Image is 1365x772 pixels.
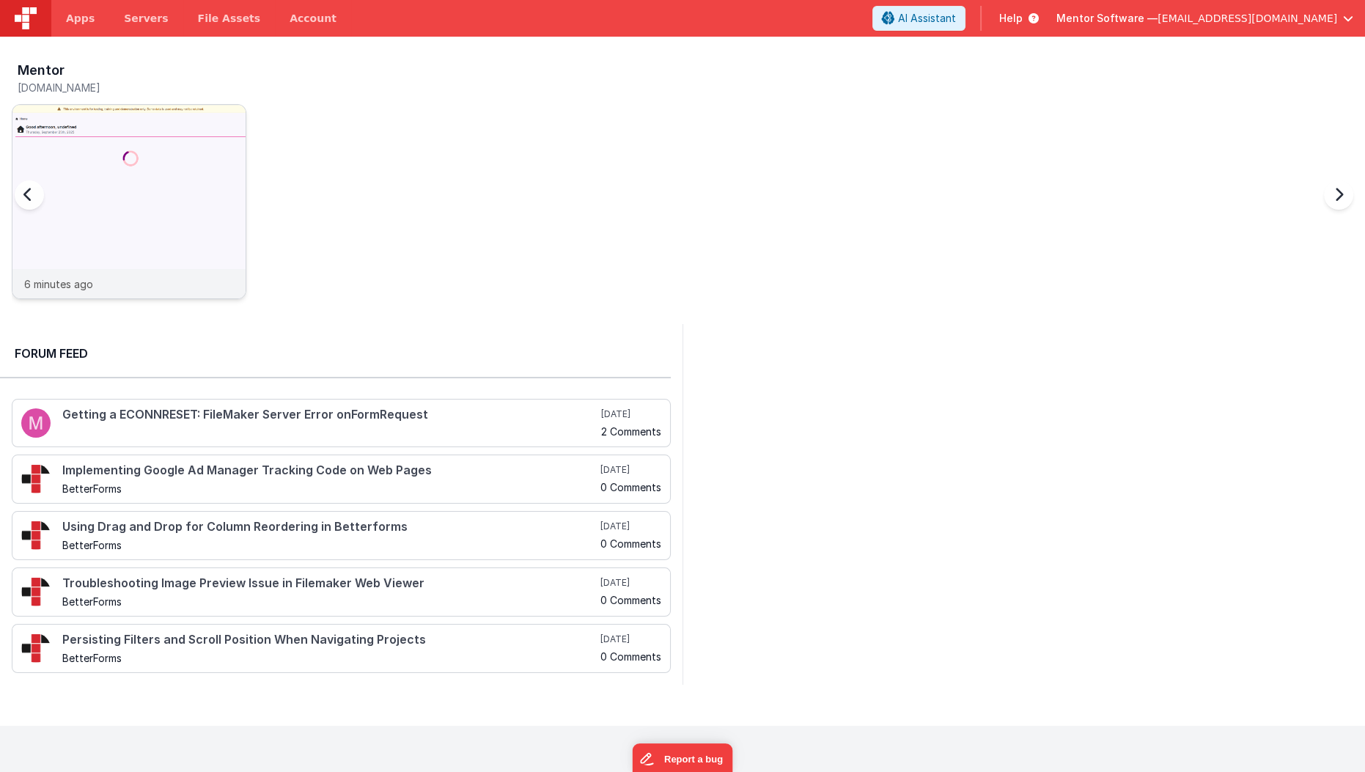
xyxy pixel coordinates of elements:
a: Getting a ECONNRESET: FileMaker Server Error onFormRequest [DATE] 2 Comments [12,399,671,447]
img: 295_2.png [21,577,51,606]
h4: Persisting Filters and Scroll Position When Navigating Projects [62,633,597,647]
img: 295_2.png [21,464,51,493]
h5: [DATE] [600,521,661,532]
h4: Getting a ECONNRESET: FileMaker Server Error onFormRequest [62,408,598,422]
a: Using Drag and Drop for Column Reordering in Betterforms BetterForms [DATE] 0 Comments [12,511,671,560]
h5: [DATE] [600,577,661,589]
a: Persisting Filters and Scroll Position When Navigating Projects BetterForms [DATE] 0 Comments [12,624,671,673]
h5: [DATE] [600,633,661,645]
span: Servers [124,11,168,26]
h5: 0 Comments [600,651,661,662]
img: 100.png [21,408,51,438]
span: AI Assistant [898,11,956,26]
h5: BetterForms [62,483,597,494]
h4: Troubleshooting Image Preview Issue in Filemaker Web Viewer [62,577,597,590]
span: [EMAIL_ADDRESS][DOMAIN_NAME] [1158,11,1337,26]
span: File Assets [198,11,261,26]
h4: Using Drag and Drop for Column Reordering in Betterforms [62,521,597,534]
h5: BetterForms [62,652,597,663]
span: Help [999,11,1023,26]
button: AI Assistant [872,6,965,31]
h5: [DATE] [601,408,661,420]
h5: BetterForms [62,596,597,607]
h5: [DATE] [600,464,661,476]
h4: Implementing Google Ad Manager Tracking Code on Web Pages [62,464,597,477]
h2: Forum Feed [15,345,656,362]
button: Mentor Software — [EMAIL_ADDRESS][DOMAIN_NAME] [1056,11,1353,26]
span: Mentor Software — [1056,11,1158,26]
h5: 2 Comments [601,426,661,437]
img: 295_2.png [21,633,51,663]
h5: 0 Comments [600,482,661,493]
h5: BetterForms [62,540,597,551]
h3: Mentor [18,63,65,78]
h5: 0 Comments [600,595,661,606]
h5: [DOMAIN_NAME] [18,82,246,93]
h5: 0 Comments [600,538,661,549]
a: Implementing Google Ad Manager Tracking Code on Web Pages BetterForms [DATE] 0 Comments [12,455,671,504]
img: 295_2.png [21,521,51,550]
span: Apps [66,11,95,26]
a: Troubleshooting Image Preview Issue in Filemaker Web Viewer BetterForms [DATE] 0 Comments [12,567,671,617]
